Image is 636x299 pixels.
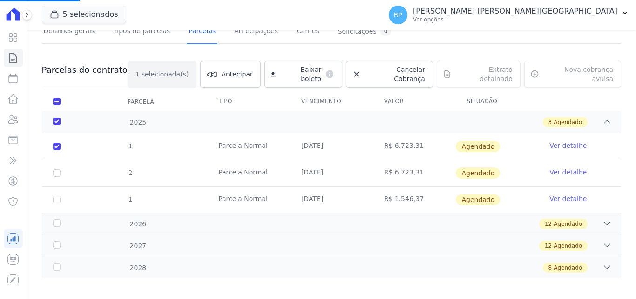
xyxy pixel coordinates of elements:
span: Agendado [554,242,582,250]
td: R$ 6.723,31 [373,160,456,186]
div: Solicitações [338,27,392,36]
button: 5 selecionados [42,6,126,23]
th: Valor [373,92,456,111]
span: Agendado [554,264,582,272]
span: Agendado [456,194,500,205]
span: Baixar boleto [279,65,321,83]
a: Solicitações0 [336,20,393,44]
span: RP [394,12,402,18]
th: Tipo [207,92,290,111]
input: default [53,196,61,203]
p: Ver opções [413,16,617,23]
div: 0 [380,27,392,36]
input: default [53,169,61,177]
a: Ver detalhe [549,141,587,150]
span: Agendado [456,141,500,152]
td: [DATE] [290,160,373,186]
a: Tipos de parcelas [111,20,172,44]
span: 8 [548,264,552,272]
span: selecionada(s) [142,70,189,79]
button: RP [PERSON_NAME] [PERSON_NAME][GEOGRAPHIC_DATA] Ver opções [381,2,636,28]
th: Vencimento [290,92,373,111]
a: Antecipar [200,61,260,88]
td: [DATE] [290,187,373,213]
input: default [53,143,61,150]
td: [DATE] [290,133,373,160]
td: Parcela Normal [207,133,290,160]
span: 2 [128,169,133,176]
p: [PERSON_NAME] [PERSON_NAME][GEOGRAPHIC_DATA] [413,7,617,16]
span: Agendado [554,118,582,126]
th: Situação [455,92,538,111]
span: Antecipar [221,70,252,79]
td: R$ 6.723,31 [373,133,456,160]
span: 1 [128,142,133,150]
a: Baixar boleto [264,61,342,88]
a: Cancelar Cobrança [346,61,433,88]
a: Carnês [295,20,321,44]
a: Detalhes gerais [42,20,97,44]
span: Cancelar Cobrança [365,65,425,83]
span: Agendado [456,167,500,179]
span: 12 [545,220,552,228]
span: 1 [128,195,133,203]
h3: Parcelas do contrato [42,64,128,76]
a: Ver detalhe [549,194,587,203]
a: Parcelas [187,20,217,44]
span: 12 [545,242,552,250]
a: Ver detalhe [549,167,587,177]
span: 3 [548,118,552,126]
td: Parcela Normal [207,187,290,213]
td: R$ 1.546,37 [373,187,456,213]
div: Parcela [116,92,166,111]
a: Antecipações [232,20,280,44]
span: Agendado [554,220,582,228]
td: Parcela Normal [207,160,290,186]
span: 1 [135,70,140,79]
